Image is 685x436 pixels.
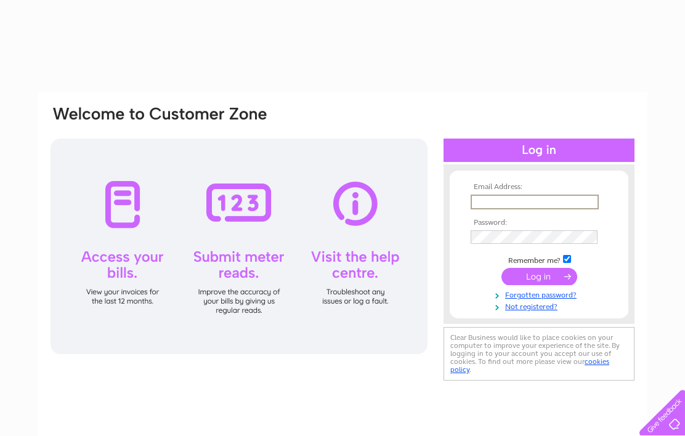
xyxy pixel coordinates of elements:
th: Email Address: [468,183,610,192]
div: Clear Business would like to place cookies on your computer to improve your experience of the sit... [444,327,634,381]
th: Password: [468,219,610,227]
td: Remember me? [468,253,610,265]
input: Submit [501,268,577,285]
a: Forgotten password? [471,288,610,300]
a: Not registered? [471,300,610,312]
a: cookies policy [450,357,609,374]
